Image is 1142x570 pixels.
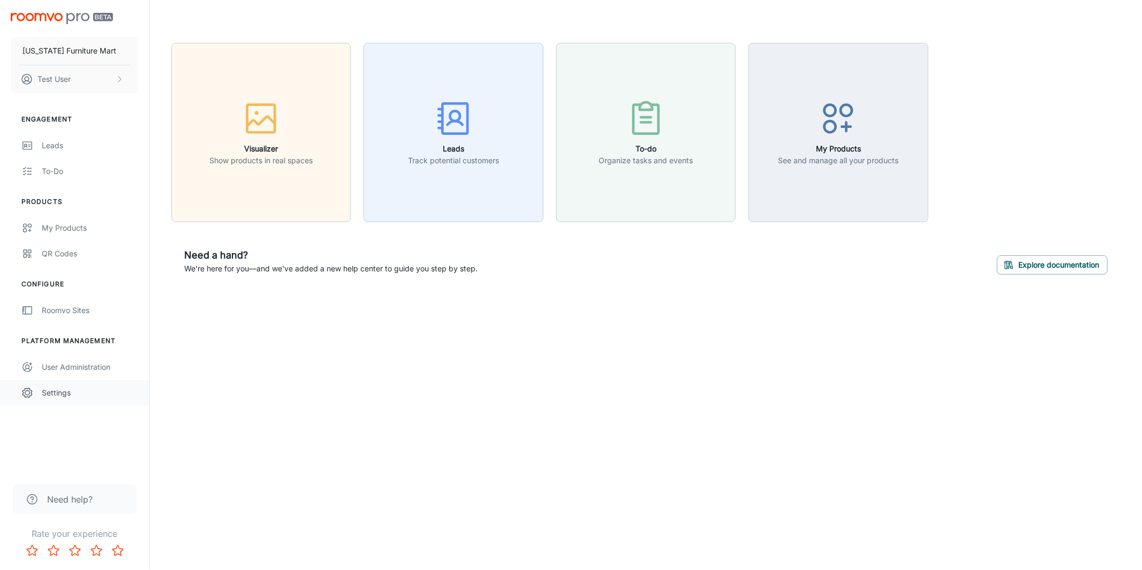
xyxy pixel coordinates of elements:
[171,43,351,222] button: VisualizerShow products in real spaces
[42,140,139,151] div: Leads
[599,155,693,166] p: Organize tasks and events
[184,248,478,263] h6: Need a hand?
[11,65,139,93] button: Test User
[748,43,928,222] button: My ProductsSee and manage all your products
[42,165,139,177] div: To-do
[408,155,499,166] p: Track potential customers
[408,143,499,155] h6: Leads
[599,143,693,155] h6: To-do
[42,222,139,234] div: My Products
[209,155,313,166] p: Show products in real spaces
[364,43,543,222] button: LeadsTrack potential customers
[997,255,1108,275] button: Explore documentation
[42,248,139,260] div: QR Codes
[997,259,1108,270] a: Explore documentation
[42,305,139,316] div: Roomvo Sites
[778,143,898,155] h6: My Products
[364,126,543,137] a: LeadsTrack potential customers
[37,73,71,85] p: Test User
[778,155,898,166] p: See and manage all your products
[11,37,139,65] button: [US_STATE] Furniture Mart
[556,43,736,222] button: To-doOrganize tasks and events
[184,263,478,275] p: We're here for you—and we've added a new help center to guide you step by step.
[556,126,736,137] a: To-doOrganize tasks and events
[11,13,113,24] img: Roomvo PRO Beta
[748,126,928,137] a: My ProductsSee and manage all your products
[209,143,313,155] h6: Visualizer
[22,45,116,57] p: [US_STATE] Furniture Mart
